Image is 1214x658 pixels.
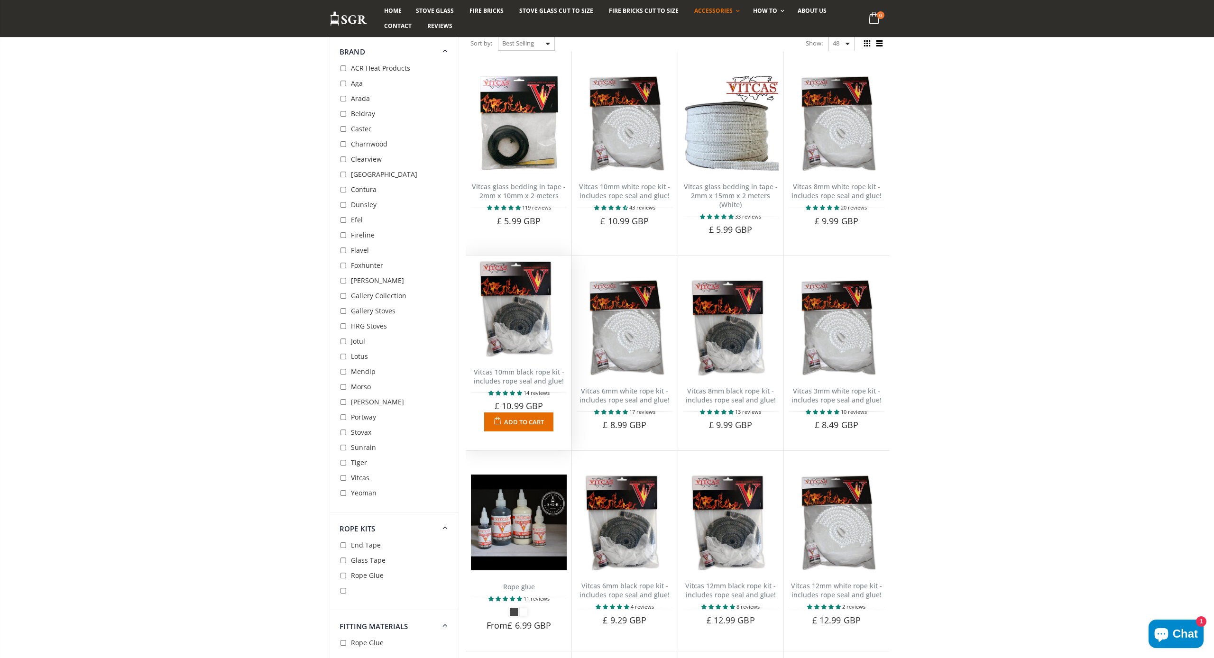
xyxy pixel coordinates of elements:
span: Vitcas [351,473,369,482]
span: 8 reviews [736,603,760,610]
span: Gallery Collection [351,291,406,300]
span: Brand [340,47,365,56]
a: Fire Bricks [462,3,511,18]
a: How To [746,3,789,18]
span: End Tape [351,540,381,549]
span: £ 9.99 GBP [709,419,753,430]
span: Rope Glue [351,638,384,647]
span: £ 5.99 GBP [497,215,541,227]
span: Mendip [351,367,376,376]
span: £ 6.99 GBP [507,620,551,631]
img: Vitcas black rope, glue and gloves kit 10mm [471,260,567,356]
img: Vitcas white rope, glue and gloves kit 6mm [577,279,672,375]
span: Dunsley [351,200,377,209]
span: Contact [384,22,412,30]
a: About us [791,3,834,18]
a: Vitcas 12mm white rope kit - includes rope seal and glue! [791,581,882,599]
span: Contura [351,185,377,194]
a: Vitcas 6mm white rope kit - includes rope seal and glue! [579,386,670,404]
span: Fire Bricks [469,7,504,15]
span: Add to Cart [504,418,544,426]
span: £ 12.99 GBP [707,614,755,626]
span: Rope Kits [340,524,375,533]
span: 4.85 stars [487,204,522,211]
span: [PERSON_NAME] [351,276,404,285]
span: 17 reviews [629,408,655,415]
img: Vitcas black rope, glue and gloves kit 8mm [683,279,779,375]
span: Stove Glass [416,7,454,15]
span: List view [874,38,884,49]
span: Accessories [694,7,733,15]
a: Rope glue [503,582,535,591]
a: Home [377,3,409,18]
a: Vitcas 10mm white rope kit - includes rope seal and glue! [579,182,670,200]
span: 4.77 stars [700,408,735,415]
span: Fitting Materials [340,621,408,631]
img: Vitcas white rope, glue and gloves kit 12mm [789,475,884,570]
img: Vitcas stove glass bedding in tape [683,75,779,171]
span: Castec [351,124,372,133]
span: 5.00 stars [488,389,524,396]
span: Sunrain [351,443,376,452]
span: 2 reviews [842,603,865,610]
span: Jotul [351,337,365,346]
img: Vitcas stove glue [471,475,567,570]
span: £ 12.99 GBP [812,614,861,626]
span: £ 8.49 GBP [815,419,858,430]
span: Glass Tape [351,556,386,565]
span: Grid view [862,38,872,49]
span: About us [798,7,827,15]
span: 4.75 stars [701,603,736,610]
img: Vitcas white rope, glue and gloves kit 8mm [789,75,884,171]
inbox-online-store-chat: Shopify online store chat [1146,620,1206,650]
span: 4.82 stars [488,595,524,602]
a: Reviews [420,18,460,34]
a: Accessories [687,3,745,18]
span: Morso [351,382,371,391]
span: Stove Glass Cut To Size [519,7,593,15]
span: £ 9.99 GBP [815,215,858,227]
img: Vitcas black rope, glue and gloves kit 12mm [683,475,779,570]
span: £ 5.99 GBP [709,224,753,235]
span: Reviews [427,22,452,30]
span: 4.88 stars [700,213,735,220]
span: Sort by: [470,35,492,52]
span: Show: [806,36,823,51]
a: 0 [865,9,884,28]
a: Vitcas 8mm black rope kit - includes rope seal and glue! [686,386,776,404]
a: Vitcas 6mm black rope kit - includes rope seal and glue! [579,581,670,599]
span: 4.67 stars [594,204,629,211]
span: 5.00 stars [807,603,842,610]
span: How To [753,7,777,15]
span: Home [384,7,402,15]
span: Foxhunter [351,261,383,270]
span: Tiger [351,458,367,467]
span: 20 reviews [841,204,867,211]
span: From [487,620,551,631]
span: 33 reviews [735,213,761,220]
span: Clearview [351,155,382,164]
span: [GEOGRAPHIC_DATA] [351,170,417,179]
span: HRG Stoves [351,321,387,330]
span: 10 reviews [841,408,867,415]
span: £ 8.99 GBP [603,419,646,430]
span: 5.00 stars [596,603,631,610]
span: [PERSON_NAME] [351,397,404,406]
span: 11 reviews [524,595,550,602]
a: Vitcas glass bedding in tape - 2mm x 15mm x 2 meters (White) [684,182,778,209]
span: 4 reviews [631,603,654,610]
span: 0 [877,11,884,19]
span: £ 10.99 GBP [495,400,543,411]
span: 43 reviews [629,204,655,211]
span: Arada [351,94,370,103]
img: Stove Glass Replacement [330,11,368,27]
span: Efel [351,215,363,224]
a: Vitcas 10mm black rope kit - includes rope seal and glue! [474,367,564,385]
button: Add to Cart [484,412,553,431]
span: Charnwood [351,139,387,148]
a: Vitcas 12mm black rope kit - includes rope seal and glue! [685,581,776,599]
a: Vitcas 3mm white rope kit - includes rope seal and glue! [791,386,882,404]
img: Vitcas white rope, glue and gloves kit 10mm [577,75,672,171]
img: Vitcas stove glass bedding in tape [471,75,567,171]
span: Portway [351,412,376,421]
